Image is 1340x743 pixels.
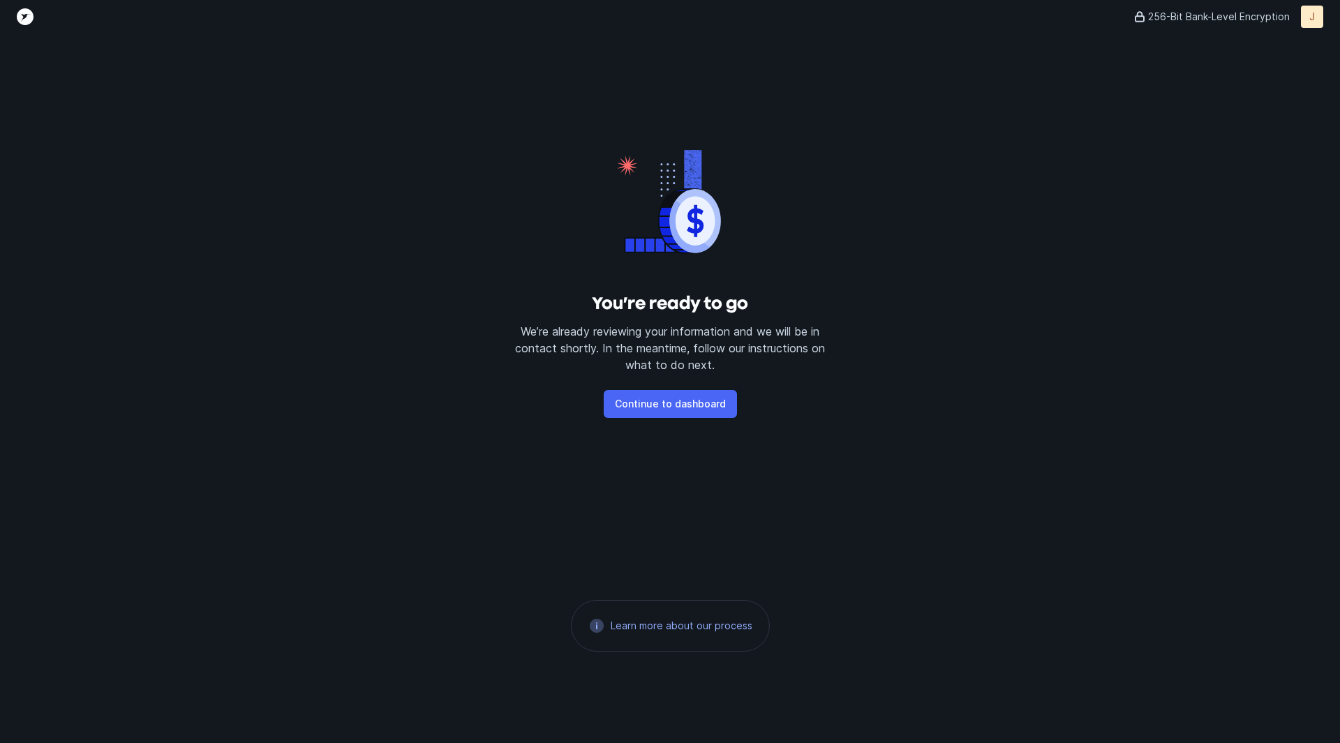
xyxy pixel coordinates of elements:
h3: You’re ready to go [514,292,826,315]
a: Learn more about our process [611,619,752,633]
p: We’re already reviewing your information and we will be in contact shortly. In the meantime, foll... [514,323,826,373]
p: J [1309,10,1315,24]
p: 256-Bit Bank-Level Encryption [1148,10,1290,24]
p: Continue to dashboard [615,396,726,412]
button: J [1301,6,1323,28]
img: 21d95410f660ccd52279b82b2de59a72.svg [588,617,605,634]
button: Continue to dashboard [604,390,737,418]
